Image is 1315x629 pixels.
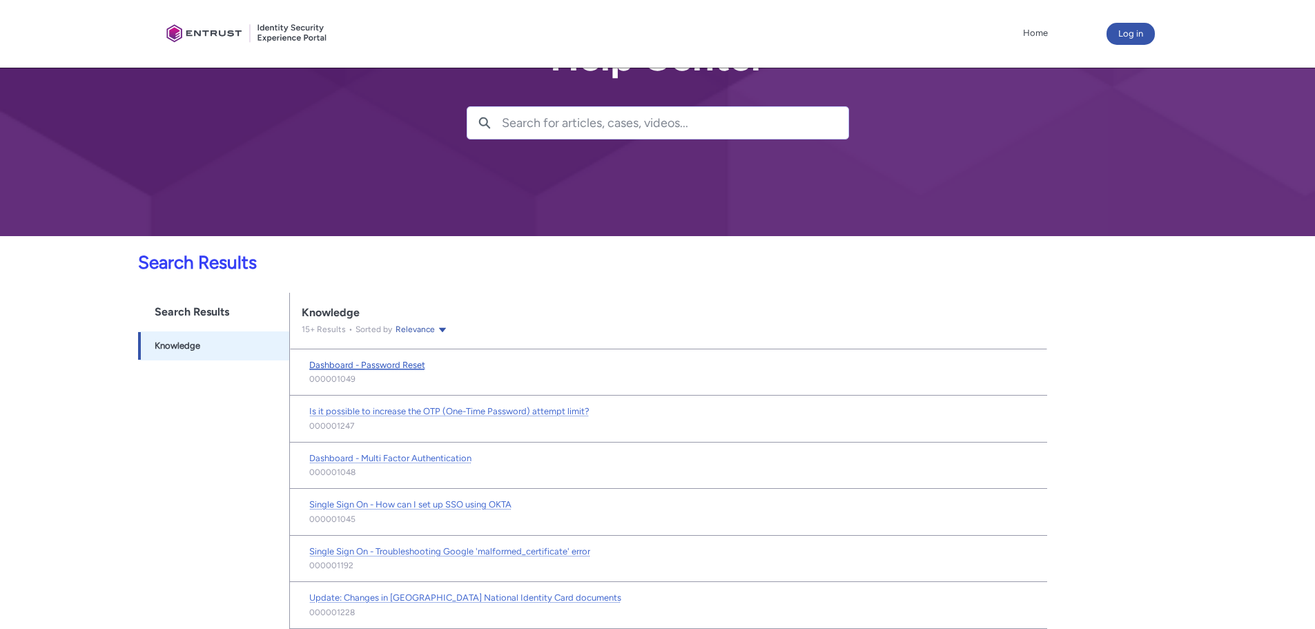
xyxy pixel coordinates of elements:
lightning-formatted-text: 000001045 [309,513,355,525]
input: Search for articles, cases, videos... [502,107,848,139]
span: Knowledge [155,339,200,353]
a: Knowledge [138,331,289,360]
button: Search [467,107,502,139]
span: • [346,325,355,334]
span: Single Sign On - Troubleshooting Google 'malformed_certificate' error [309,546,590,557]
div: Knowledge [302,306,1035,320]
button: Relevance [395,322,448,336]
a: Home [1020,23,1051,43]
span: Dashboard - Multi Factor Authentication [309,453,471,463]
button: Log in [1107,23,1155,45]
p: Search Results [8,249,1047,276]
span: Is it possible to increase the OTP (One-Time Password) attempt limit? [309,406,590,416]
div: Sorted by [346,322,448,336]
span: Dashboard - Password Reset [309,360,425,370]
lightning-formatted-text: 000001048 [309,466,355,478]
span: Single Sign On - How can I set up SSO using OKTA [309,499,512,510]
h1: Search Results [138,293,289,331]
span: Update: Changes in [GEOGRAPHIC_DATA] National Identity Card documents [309,592,621,603]
p: 15 + Results [302,323,346,336]
lightning-formatted-text: 000001247 [309,420,354,432]
lightning-formatted-text: 000001049 [309,373,355,385]
lightning-formatted-text: 000001228 [309,606,355,619]
lightning-formatted-text: 000001192 [309,559,353,572]
h2: Help Center [467,36,849,79]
